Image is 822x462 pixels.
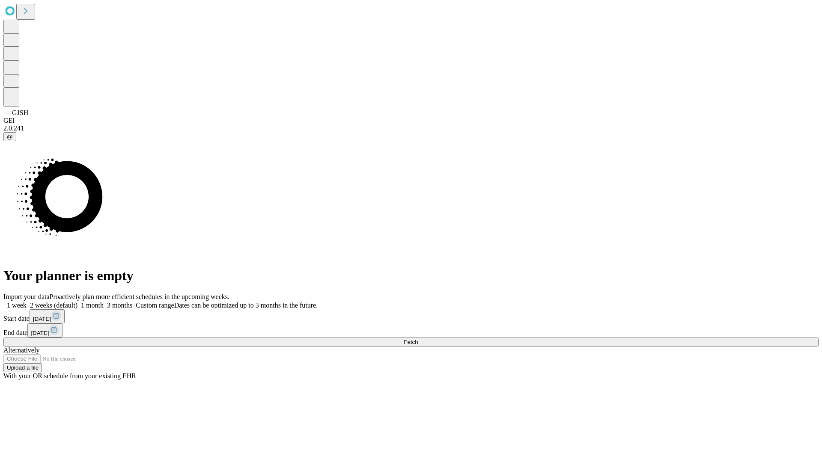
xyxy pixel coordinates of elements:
span: Alternatively [3,346,39,354]
span: @ [7,133,13,140]
span: Proactively plan more efficient schedules in the upcoming weeks. [50,293,229,300]
button: @ [3,132,16,141]
span: With your OR schedule from your existing EHR [3,372,136,379]
span: 1 week [7,302,27,309]
span: [DATE] [33,316,51,322]
button: Fetch [3,338,819,346]
span: GJSH [12,109,28,116]
span: Import your data [3,293,50,300]
button: Upload a file [3,363,42,372]
button: [DATE] [30,309,65,323]
div: Start date [3,309,819,323]
div: End date [3,323,819,338]
span: 2 weeks (default) [30,302,77,309]
span: Custom range [136,302,174,309]
span: Dates can be optimized up to 3 months in the future. [174,302,318,309]
button: [DATE] [27,323,63,338]
h1: Your planner is empty [3,268,819,284]
div: 2.0.241 [3,124,819,132]
span: 3 months [107,302,132,309]
span: [DATE] [31,330,49,336]
div: GEI [3,117,819,124]
span: Fetch [404,339,418,345]
span: 1 month [81,302,104,309]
